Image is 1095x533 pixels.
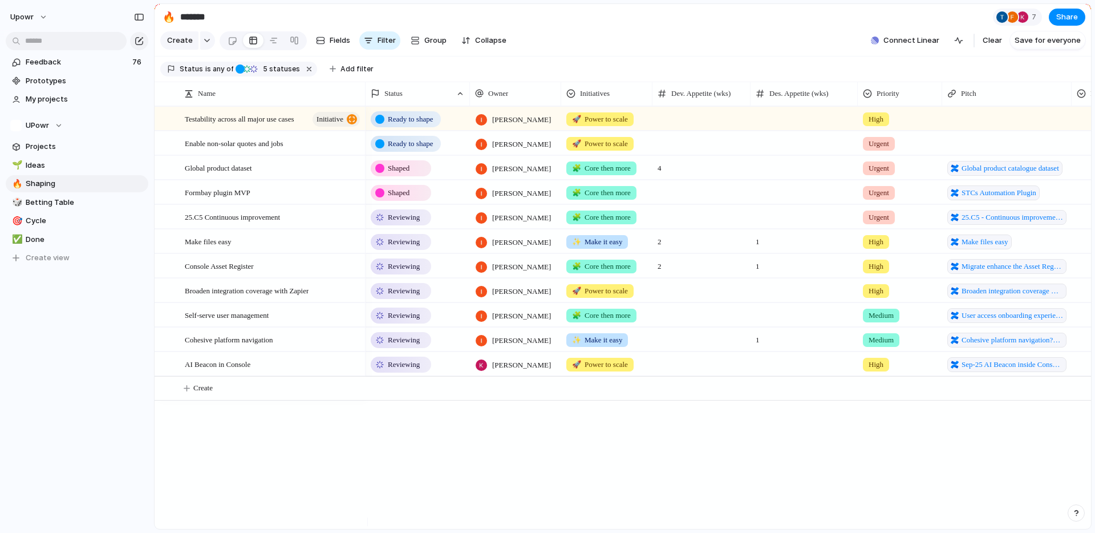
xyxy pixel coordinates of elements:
[317,111,343,127] span: initiative
[26,234,144,245] span: Done
[572,286,581,295] span: 🚀
[185,333,273,346] span: Cohesive platform navigation
[962,187,1036,199] span: STCs Automation Plugin
[311,31,355,50] button: Fields
[869,359,883,370] span: High
[6,212,148,229] div: 🎯Cycle
[671,88,731,99] span: Dev. Appetite (wks)
[6,175,148,192] a: 🔥Shaping
[869,163,889,174] span: Urgent
[572,359,628,370] span: Power to scale
[12,215,20,228] div: 🎯
[26,215,144,227] span: Cycle
[962,236,1008,248] span: Make files easy
[492,114,551,126] span: [PERSON_NAME]
[877,88,899,99] span: Priority
[185,112,294,125] span: Testability across all major use cases
[259,64,269,73] span: 5
[185,161,252,174] span: Global product dataset
[388,261,420,272] span: Reviewing
[653,255,750,272] span: 2
[6,231,148,248] a: ✅Done
[492,139,551,150] span: [PERSON_NAME]
[492,261,551,273] span: [PERSON_NAME]
[160,31,198,50] button: Create
[492,188,551,199] span: [PERSON_NAME]
[1032,11,1040,23] span: 7
[211,64,233,74] span: any of
[234,63,302,75] button: 5 statuses
[388,359,420,370] span: Reviewing
[6,249,148,266] button: Create view
[330,35,350,46] span: Fields
[572,138,628,150] span: Power to scale
[10,160,22,171] button: 🌱
[193,382,213,394] span: Create
[572,285,628,297] span: Power to scale
[388,236,420,248] span: Reviewing
[492,360,551,371] span: [PERSON_NAME]
[947,185,1040,200] a: STCs Automation Plugin
[6,194,148,211] a: 🎲Betting Table
[10,11,34,23] span: upowr
[947,308,1066,323] a: User access onboarding experience
[653,230,750,248] span: 2
[572,163,631,174] span: Core then more
[947,235,1012,249] a: Make files easy
[947,333,1066,348] a: Cohesive platform navigation?atl_f=PAGETREE
[580,88,610,99] span: Initiatives
[6,91,148,108] a: My projects
[388,114,433,125] span: Ready to shape
[185,357,250,370] span: AI Beacon in Console
[6,138,148,155] a: Projects
[869,187,889,199] span: Urgent
[962,359,1063,370] span: Sep-25 AI Beacon inside Console to improve Customer Self-Service Feedback pitch
[1015,35,1081,46] span: Save for everyone
[572,139,581,148] span: 🚀
[572,237,581,246] span: ✨
[26,56,129,68] span: Feedback
[160,8,178,26] button: 🔥
[983,35,1002,46] span: Clear
[962,261,1063,272] span: Migrate enhance the Asset Register
[475,35,506,46] span: Collapse
[572,310,631,321] span: Core then more
[572,262,581,270] span: 🧩
[869,261,883,272] span: High
[869,334,894,346] span: Medium
[378,35,396,46] span: Filter
[26,141,144,152] span: Projects
[405,31,452,50] button: Group
[6,72,148,90] a: Prototypes
[751,255,857,272] span: 1
[167,35,193,46] span: Create
[198,88,216,99] span: Name
[492,212,551,224] span: [PERSON_NAME]
[869,114,883,125] span: High
[26,197,144,208] span: Betting Table
[185,210,280,223] span: 25.C5 Continuous improvement
[947,357,1066,372] a: Sep-25 AI Beacon inside Console to improve Customer Self-Service Feedback pitch
[1049,9,1085,26] button: Share
[869,310,894,321] span: Medium
[869,212,889,223] span: Urgent
[163,9,175,25] div: 🔥
[5,8,54,26] button: upowr
[572,334,622,346] span: Make it easy
[6,157,148,174] div: 🌱Ideas
[869,236,883,248] span: High
[961,88,976,99] span: Pitch
[492,163,551,175] span: [PERSON_NAME]
[6,54,148,71] a: Feedback76
[572,188,581,197] span: 🧩
[259,64,300,74] span: statuses
[572,336,581,344] span: ✨
[185,259,254,272] span: Console Asset Register
[572,114,628,125] span: Power to scale
[26,75,144,87] span: Prototypes
[388,285,420,297] span: Reviewing
[947,161,1062,176] a: Global product catalogue dataset
[424,35,447,46] span: Group
[185,136,283,150] span: Enable non-solar quotes and jobs
[962,334,1063,346] span: Cohesive platform navigation?atl_f=PAGETREE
